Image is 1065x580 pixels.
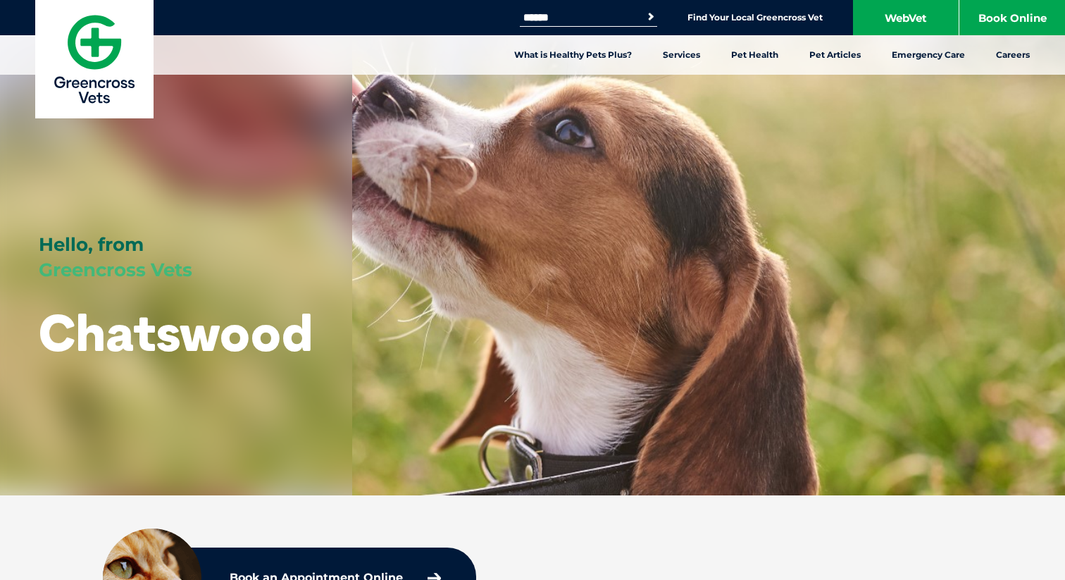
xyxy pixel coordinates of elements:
[644,10,658,24] button: Search
[39,259,192,281] span: Greencross Vets
[39,304,313,360] h1: Chatswood
[687,12,823,23] a: Find Your Local Greencross Vet
[980,35,1045,75] a: Careers
[39,233,144,256] span: Hello, from
[876,35,980,75] a: Emergency Care
[647,35,716,75] a: Services
[499,35,647,75] a: What is Healthy Pets Plus?
[716,35,794,75] a: Pet Health
[794,35,876,75] a: Pet Articles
